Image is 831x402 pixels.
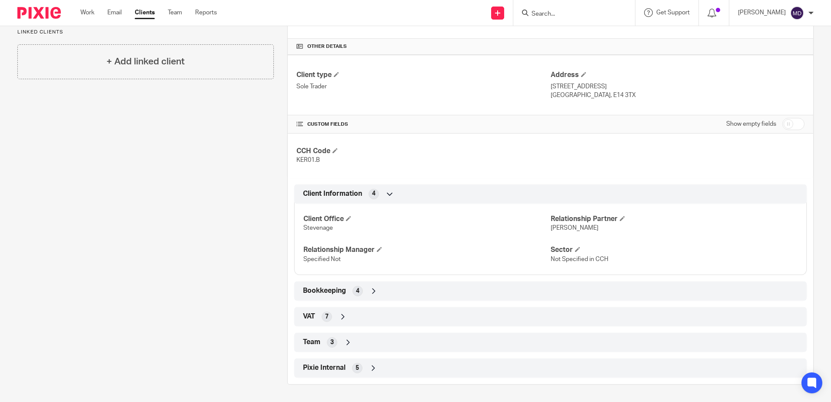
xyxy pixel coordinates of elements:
p: Linked clients [17,29,274,36]
span: 3 [330,338,334,347]
span: Team [303,338,320,347]
span: VAT [303,312,315,321]
span: Other details [307,43,347,50]
h4: Relationship Partner [551,214,798,224]
h4: Relationship Manager [303,245,550,255]
p: [STREET_ADDRESS] [551,82,804,91]
a: Clients [135,8,155,17]
span: Client Information [303,189,362,198]
p: [GEOGRAPHIC_DATA], E14 3TX [551,91,804,100]
img: Pixie [17,7,61,19]
span: 4 [356,287,359,295]
span: KER01.B [296,157,320,163]
span: Get Support [656,10,690,16]
h4: Client Office [303,214,550,224]
a: Work [80,8,94,17]
a: Team [168,8,182,17]
span: 4 [372,189,376,198]
h4: Address [551,70,804,80]
span: Bookkeeping [303,286,346,295]
h4: CUSTOM FIELDS [296,121,550,128]
p: Sole Trader [296,82,550,91]
input: Search [531,10,609,18]
h4: + Add linked client [106,55,185,68]
span: [PERSON_NAME] [551,225,598,231]
span: Pixie Internal [303,363,346,372]
h4: CCH Code [296,147,550,156]
label: Show empty fields [726,120,776,128]
h4: Client type [296,70,550,80]
span: Not Specified in CCH [551,256,608,262]
span: Specified Not [303,256,341,262]
a: Email [107,8,122,17]
h4: Sector [551,245,798,255]
img: svg%3E [790,6,804,20]
span: 5 [356,364,359,372]
p: [PERSON_NAME] [738,8,786,17]
span: 7 [325,312,329,321]
a: Reports [195,8,217,17]
span: Stevenage [303,225,333,231]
